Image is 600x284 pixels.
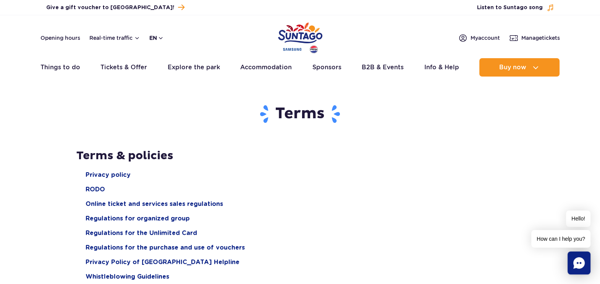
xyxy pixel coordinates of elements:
[100,58,147,77] a: Tickets & Offer
[477,4,543,11] span: Listen to Suntago song
[86,258,239,266] a: Privacy Policy of [GEOGRAPHIC_DATA] Helpline
[86,243,245,252] a: Regulations for the purchase and use of vouchers
[424,58,459,77] a: Info & Help
[477,4,554,11] button: Listen to Suntago song
[471,34,500,42] span: My account
[86,185,105,194] a: RODO
[46,4,174,11] span: Give a gift voucher to [GEOGRAPHIC_DATA]!
[46,2,184,13] a: Give a gift voucher to [GEOGRAPHIC_DATA]!
[240,58,292,77] a: Accommodation
[86,200,223,208] a: Online ticket and services sales regulations
[531,230,590,248] span: How can I help you?
[86,229,197,237] a: Regulations for the Unlimited Card
[566,211,590,227] span: Hello!
[509,33,560,42] a: Managetickets
[86,171,131,179] a: Privacy policy
[86,273,169,281] a: Whistleblowing Guidelines
[499,64,526,71] span: Buy now
[362,58,404,77] a: B2B & Events
[86,214,190,223] a: Regulations for organized group
[521,34,560,42] span: Manage tickets
[278,19,322,54] a: Park of Poland
[89,35,140,41] button: Real-time traffic
[40,34,80,42] a: Opening hours
[76,149,524,163] h2: Terms & policies
[168,58,220,77] a: Explore the park
[312,58,341,77] a: Sponsors
[149,34,164,42] button: en
[479,58,560,77] button: Buy now
[40,58,80,77] a: Things to do
[568,251,590,274] div: Chat
[76,104,524,124] h1: Terms
[458,33,500,42] a: Myaccount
